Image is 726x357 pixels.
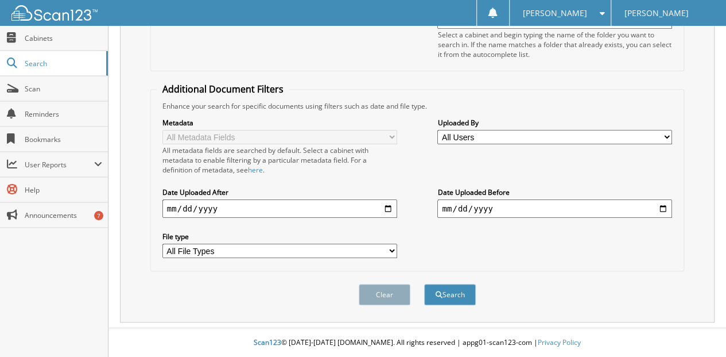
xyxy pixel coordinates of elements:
label: Date Uploaded After [162,187,397,197]
span: Help [25,185,102,195]
a: here [248,165,263,175]
legend: Additional Document Filters [157,83,289,95]
div: Enhance your search for specific documents using filters such as date and file type. [157,101,678,111]
img: scan123-logo-white.svg [11,5,98,21]
span: Bookmarks [25,135,102,144]
div: 7 [94,211,103,220]
button: Search [424,284,476,305]
input: end [437,199,672,218]
a: Privacy Policy [538,337,581,347]
span: Reminders [25,109,102,119]
span: Cabinets [25,33,102,43]
div: Select a cabinet and begin typing the name of the folder you want to search in. If the name match... [437,30,672,59]
div: All metadata fields are searched by default. Select a cabinet with metadata to enable filtering b... [162,145,397,175]
label: Uploaded By [437,118,672,128]
span: [PERSON_NAME] [624,10,689,17]
span: Announcements [25,210,102,220]
span: Search [25,59,100,68]
span: Scan [25,84,102,94]
button: Clear [359,284,410,305]
span: [PERSON_NAME] [522,10,587,17]
span: User Reports [25,160,94,170]
label: Metadata [162,118,397,128]
label: Date Uploaded Before [437,187,672,197]
input: start [162,199,397,218]
span: Scan123 [254,337,281,347]
label: File type [162,232,397,241]
div: © [DATE]-[DATE] [DOMAIN_NAME]. All rights reserved | appg01-scan123-com | [108,329,726,357]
